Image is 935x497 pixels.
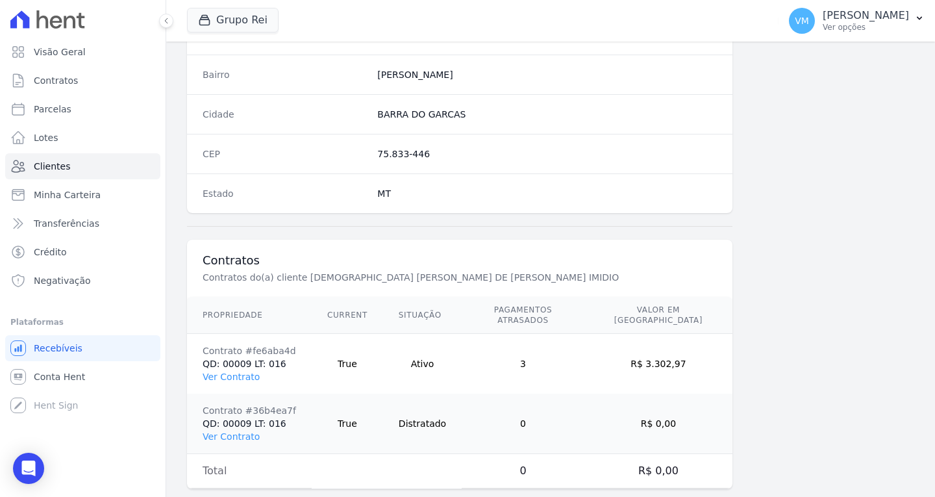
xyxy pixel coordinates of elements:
[203,187,367,200] dt: Estado
[383,297,462,334] th: Situação
[584,394,732,454] td: R$ 0,00
[383,394,462,454] td: Distratado
[779,3,935,39] button: VM [PERSON_NAME] Ver opções
[203,147,367,160] dt: CEP
[203,68,367,81] dt: Bairro
[187,454,312,489] td: Total
[5,210,160,236] a: Transferências
[203,271,639,284] p: Contratos do(a) cliente [DEMOGRAPHIC_DATA] [PERSON_NAME] DE [PERSON_NAME] IMIDIO
[10,314,155,330] div: Plataformas
[5,96,160,122] a: Parcelas
[5,39,160,65] a: Visão Geral
[5,182,160,208] a: Minha Carteira
[5,335,160,361] a: Recebíveis
[203,372,260,382] a: Ver Contrato
[203,344,296,357] div: Contrato #fe6aba4d
[34,74,78,87] span: Contratos
[203,431,260,442] a: Ver Contrato
[34,131,58,144] span: Lotes
[5,125,160,151] a: Lotes
[34,217,99,230] span: Transferências
[823,9,909,22] p: [PERSON_NAME]
[462,454,584,489] td: 0
[584,297,732,334] th: Valor em [GEOGRAPHIC_DATA]
[34,160,70,173] span: Clientes
[34,274,91,287] span: Negativação
[34,188,101,201] span: Minha Carteira
[187,8,279,32] button: Grupo Rei
[187,334,312,394] td: QD: 00009 LT: 016
[795,16,809,25] span: VM
[13,453,44,484] div: Open Intercom Messenger
[462,297,584,334] th: Pagamentos Atrasados
[823,22,909,32] p: Ver opções
[5,364,160,390] a: Conta Hent
[312,334,383,394] td: True
[5,153,160,179] a: Clientes
[377,187,717,200] dd: MT
[5,239,160,265] a: Crédito
[187,297,312,334] th: Propriedade
[34,370,85,383] span: Conta Hent
[377,147,717,160] dd: 75.833-446
[462,394,584,454] td: 0
[34,342,82,355] span: Recebíveis
[34,103,71,116] span: Parcelas
[203,108,367,121] dt: Cidade
[312,394,383,454] td: True
[203,253,717,268] h3: Contratos
[312,297,383,334] th: Current
[383,334,462,394] td: Ativo
[377,108,717,121] dd: BARRA DO GARCAS
[584,454,732,489] td: R$ 0,00
[34,246,67,259] span: Crédito
[5,268,160,294] a: Negativação
[187,394,312,454] td: QD: 00009 LT: 016
[377,68,717,81] dd: [PERSON_NAME]
[34,45,86,58] span: Visão Geral
[203,404,296,417] div: Contrato #36b4ea7f
[584,334,732,394] td: R$ 3.302,97
[5,68,160,94] a: Contratos
[462,334,584,394] td: 3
